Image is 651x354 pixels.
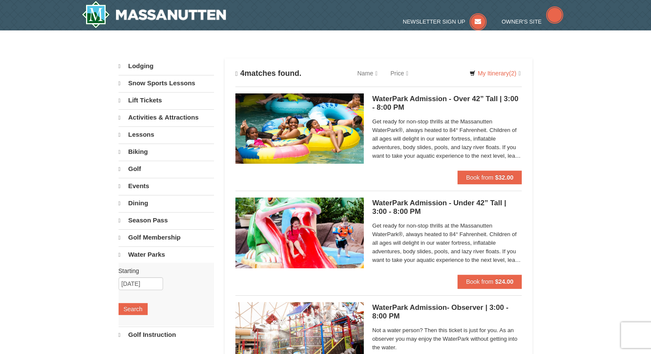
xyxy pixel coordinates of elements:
[466,278,493,285] span: Book from
[119,126,214,143] a: Lessons
[119,161,214,177] a: Golf
[119,246,214,263] a: Water Parks
[502,18,542,25] span: Owner's Site
[119,109,214,126] a: Activities & Attractions
[119,195,214,211] a: Dining
[119,58,214,74] a: Lodging
[403,18,487,25] a: Newsletter Sign Up
[119,212,214,228] a: Season Pass
[466,174,493,181] span: Book from
[82,1,226,28] img: Massanutten Resort Logo
[119,267,208,275] label: Starting
[82,1,226,28] a: Massanutten Resort
[458,275,522,288] button: Book from $24.00
[495,174,514,181] strong: $32.00
[372,222,522,264] span: Get ready for non-stop thrills at the Massanutten WaterPark®, always heated to 84° Fahrenheit. Ch...
[458,171,522,184] button: Book from $32.00
[372,199,522,216] h5: WaterPark Admission - Under 42” Tall | 3:00 - 8:00 PM
[235,198,364,268] img: 6619917-1391-b04490f2.jpg
[119,92,214,108] a: Lift Tickets
[372,117,522,160] span: Get ready for non-stop thrills at the Massanutten WaterPark®, always heated to 84° Fahrenheit. Ch...
[119,303,148,315] button: Search
[119,229,214,246] a: Golf Membership
[509,70,516,77] span: (2)
[119,178,214,194] a: Events
[384,65,415,82] a: Price
[464,67,526,80] a: My Itinerary(2)
[372,95,522,112] h5: WaterPark Admission - Over 42” Tall | 3:00 - 8:00 PM
[372,326,522,352] span: Not a water person? Then this ticket is just for you. As an observer you may enjoy the WaterPark ...
[119,75,214,91] a: Snow Sports Lessons
[403,18,465,25] span: Newsletter Sign Up
[119,144,214,160] a: Biking
[495,278,514,285] strong: $24.00
[502,18,563,25] a: Owner's Site
[235,93,364,164] img: 6619917-1563-e84d971f.jpg
[351,65,384,82] a: Name
[372,303,522,321] h5: WaterPark Admission- Observer | 3:00 - 8:00 PM
[119,327,214,343] a: Golf Instruction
